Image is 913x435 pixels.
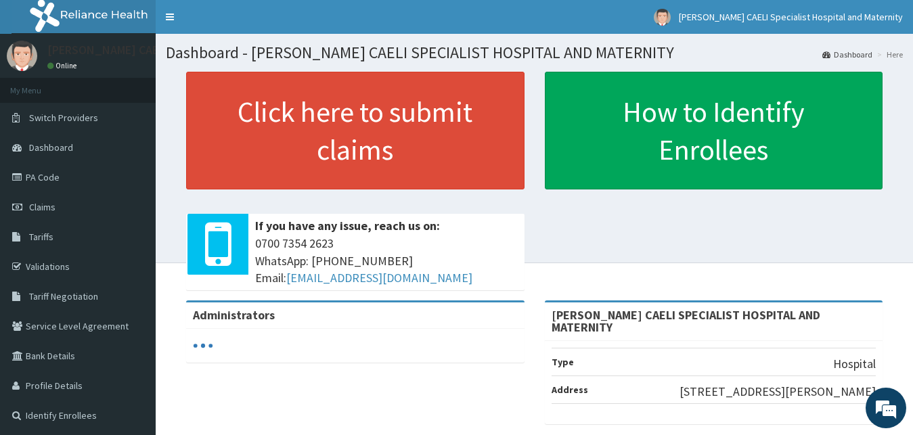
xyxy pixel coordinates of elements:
[193,336,213,356] svg: audio-loading
[29,231,53,243] span: Tariffs
[552,356,574,368] b: Type
[552,307,820,335] strong: [PERSON_NAME] CAELI SPECIALIST HOSPITAL AND MATERNITY
[679,11,903,23] span: [PERSON_NAME] CAELI Specialist Hospital and Maternity
[29,112,98,124] span: Switch Providers
[654,9,671,26] img: User Image
[255,235,518,287] span: 0700 7354 2623 WhatsApp: [PHONE_NUMBER] Email:
[552,384,588,396] b: Address
[166,44,903,62] h1: Dashboard - [PERSON_NAME] CAELI SPECIALIST HOSPITAL AND MATERNITY
[545,72,883,189] a: How to Identify Enrollees
[874,49,903,60] li: Here
[680,383,876,400] p: [STREET_ADDRESS][PERSON_NAME]
[47,44,347,56] p: [PERSON_NAME] CAELI Specialist Hospital and Maternity
[822,49,872,60] a: Dashboard
[286,270,472,285] a: [EMAIL_ADDRESS][DOMAIN_NAME]
[29,290,98,302] span: Tariff Negotiation
[193,307,275,323] b: Administrators
[833,355,876,373] p: Hospital
[29,201,55,213] span: Claims
[47,61,80,70] a: Online
[29,141,73,154] span: Dashboard
[7,41,37,71] img: User Image
[255,218,440,233] b: If you have any issue, reach us on:
[186,72,525,189] a: Click here to submit claims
